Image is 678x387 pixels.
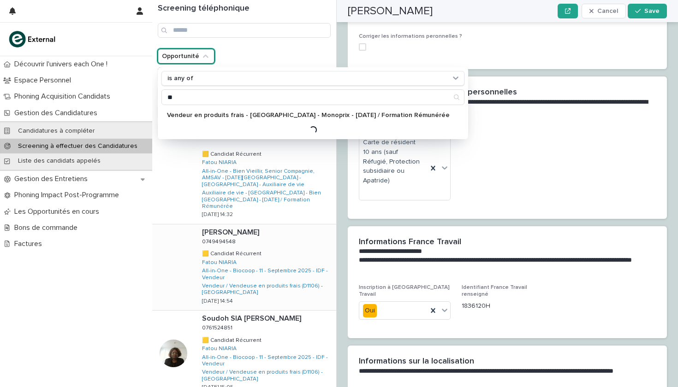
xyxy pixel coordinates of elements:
[11,157,108,165] p: Liste des candidats appelés
[202,283,333,296] a: Vendeur / Vendeuse en produits frais (D1106) - [GEOGRAPHIC_DATA]
[202,346,237,352] a: Fatou NIARIA
[202,369,333,382] a: Vendeur / Vendeuse en produits frais (D1106) - [GEOGRAPHIC_DATA]
[11,60,115,69] p: Découvrir l'univers each One !
[202,190,333,210] a: Auxiliaire de vie - [GEOGRAPHIC_DATA] - Bien [GEOGRAPHIC_DATA] - [DATE] / Formation Rémunérée
[628,4,667,18] button: Save
[202,237,238,245] p: 0749494548
[359,34,462,39] span: Corriger les informations peronnelles ?
[202,226,261,237] p: [PERSON_NAME]
[348,5,433,18] h2: [PERSON_NAME]
[202,323,234,331] p: 0761524851
[158,49,214,64] button: Opportunité
[582,4,626,18] button: Cancel
[363,304,377,317] div: Oui
[152,124,336,224] a: [PERSON_NAME] france BROYARD[PERSON_NAME] france BROYARD 07848836430784883643 🟨 Candidat Récurren...
[11,127,102,135] p: Candidatures à compléter
[158,4,331,14] h1: Screening téléphonique
[202,268,333,281] a: All-in-One - Biocoop - 11 - Septembre 2025 - IDF - Vendeur
[359,357,474,367] h2: Informations sur la localisation
[363,138,424,186] span: Carte de résident 10 ans (sauf Réfugié, Protection subsidiaire ou Apatride)
[11,92,118,101] p: Phoning Acquisition Candidats
[202,149,263,158] p: 🟨 Candidat Récurrent
[202,249,263,257] p: 🟨 Candidat Récurrent
[462,301,553,311] p: 1836120H
[152,224,336,311] a: [PERSON_NAME][PERSON_NAME] 07494945480749494548 🟨 Candidat Récurrent🟨 Candidat Récurrent Fatou NI...
[11,76,78,85] p: Espace Personnel
[167,112,450,118] p: Vendeur en produits frais - [GEOGRAPHIC_DATA] - Monoprix - [DATE] / Formation Rémunérée
[11,207,107,216] p: Les Opportunités en cours
[202,298,233,305] p: [DATE] 14:54
[202,259,237,266] a: Fatou NIARIA
[162,90,464,105] input: Search
[167,75,193,82] p: is any of
[359,237,461,247] h2: Informations France Travail
[11,240,49,248] p: Factures
[158,23,331,38] input: Search
[202,354,333,368] a: All-in-One - Biocoop - 11 - Septembre 2025 - IDF - Vendeur
[202,312,303,323] p: Soudoh SIA [PERSON_NAME]
[11,142,145,150] p: Screening à effectuer des Candidatures
[359,285,450,297] span: Inscription à [GEOGRAPHIC_DATA] Travail
[462,285,527,297] span: Identifiant France Travail renseigné
[597,8,618,14] span: Cancel
[11,175,95,183] p: Gestion des Entretiens
[11,223,85,232] p: Bons de commande
[202,335,263,344] p: 🟨 Candidat Récurrent
[202,211,233,218] p: [DATE] 14:32
[644,8,660,14] span: Save
[161,89,464,105] div: Search
[11,109,105,117] p: Gestion des Candidatures
[11,191,126,199] p: Phoning Impact Post-Programme
[7,30,58,48] img: bc51vvfgR2QLHU84CWIQ
[202,159,237,166] a: Fatou NIARIA
[202,168,333,188] a: All-in-One - Bien Vieillir, Senior Compagnie, AMSAV - [DATE][GEOGRAPHIC_DATA] - [GEOGRAPHIC_DATA]...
